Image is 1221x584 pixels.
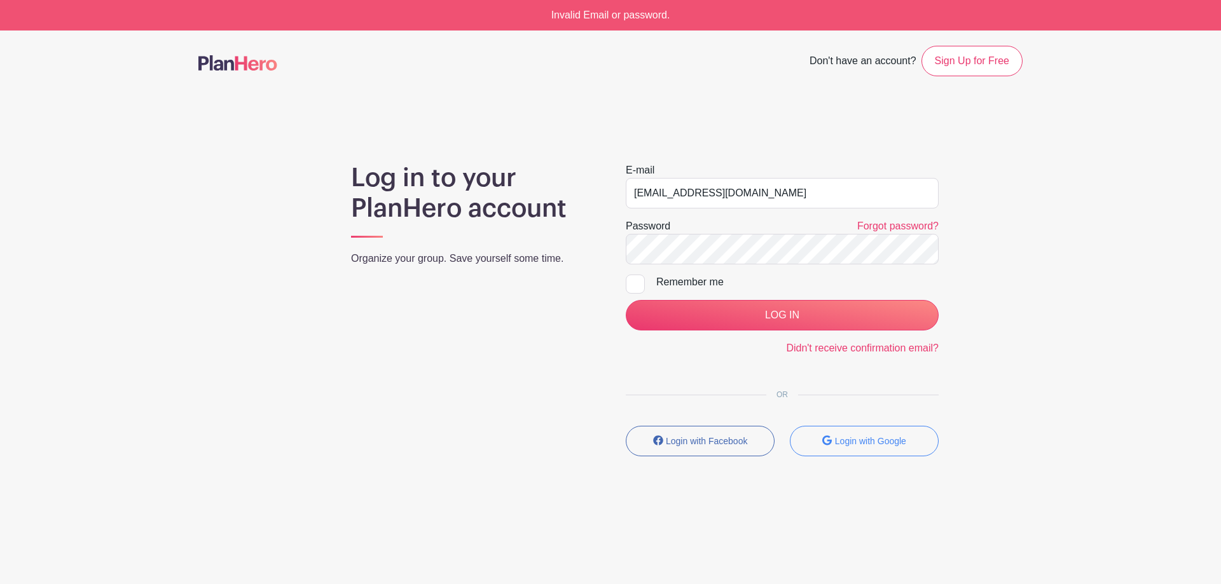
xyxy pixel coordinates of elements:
a: Forgot password? [857,221,939,231]
small: Login with Facebook [666,436,747,446]
img: logo-507f7623f17ff9eddc593b1ce0a138ce2505c220e1c5a4e2b4648c50719b7d32.svg [198,55,277,71]
button: Login with Facebook [626,426,775,456]
a: Sign Up for Free [921,46,1023,76]
label: E-mail [626,163,654,178]
input: LOG IN [626,300,939,330]
small: Login with Google [835,436,906,446]
span: OR [766,390,798,399]
label: Password [626,219,670,234]
a: Didn't receive confirmation email? [786,343,939,353]
input: e.g. julie@eventco.com [626,178,939,208]
button: Login with Google [790,426,939,456]
p: Organize your group. Save yourself some time. [351,251,595,266]
h1: Log in to your PlanHero account [351,163,595,224]
div: Remember me [656,275,939,290]
span: Don't have an account? [810,48,916,76]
